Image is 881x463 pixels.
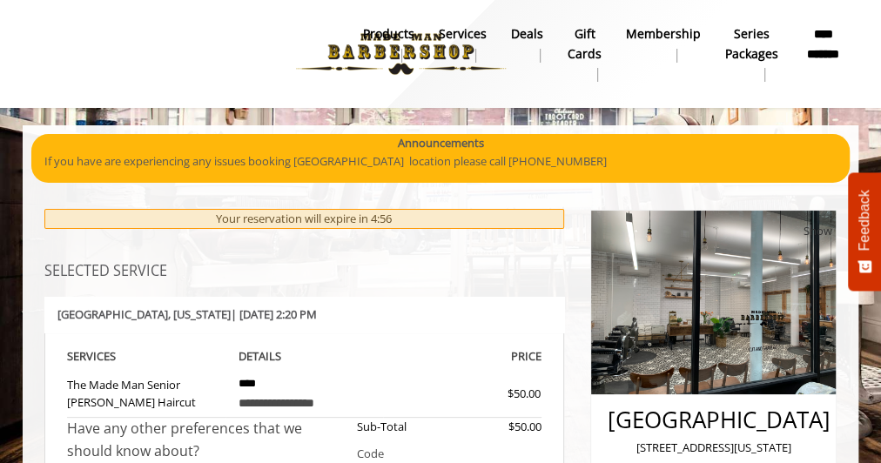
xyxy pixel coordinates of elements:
b: Membership [626,24,701,44]
div: $50.00 [475,418,541,436]
b: gift cards [568,24,602,64]
a: Productsproducts [351,22,427,67]
span: S [110,348,116,364]
img: Made Man Barbershop logo [281,6,521,102]
th: SERVICE [67,346,225,366]
h2: [GEOGRAPHIC_DATA] [608,407,819,433]
p: If you have are experiencing any issues booking [GEOGRAPHIC_DATA] location please call [PHONE_NUM... [44,152,837,171]
b: Series packages [725,24,778,64]
b: Services [439,24,487,44]
h3: SELECTED SERVICE [44,264,564,279]
div: $50.00 [462,385,541,403]
a: Gift cardsgift cards [555,22,614,86]
button: Feedback - Show survey [848,172,881,291]
b: Announcements [398,134,484,152]
a: ServicesServices [427,22,499,67]
b: [GEOGRAPHIC_DATA] | [DATE] 2:20 PM [57,306,317,322]
a: MembershipMembership [614,22,713,67]
b: products [363,24,414,44]
td: The Made Man Senior [PERSON_NAME] Haircut [67,366,225,418]
div: Your reservation will expire in 4:56 [44,209,564,229]
a: DealsDeals [499,22,555,67]
th: PRICE [383,346,541,366]
th: DETAILS [225,346,384,366]
div: Have any other preferences that we should know about? [67,418,344,462]
p: [STREET_ADDRESS][US_STATE] [608,439,819,457]
div: Code [344,445,541,463]
span: Show [804,223,832,238]
a: Series packagesSeries packages [713,22,790,86]
span: Feedback [857,190,872,251]
div: Sub-Total [344,418,475,436]
b: Deals [511,24,543,44]
span: , [US_STATE] [168,306,231,322]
